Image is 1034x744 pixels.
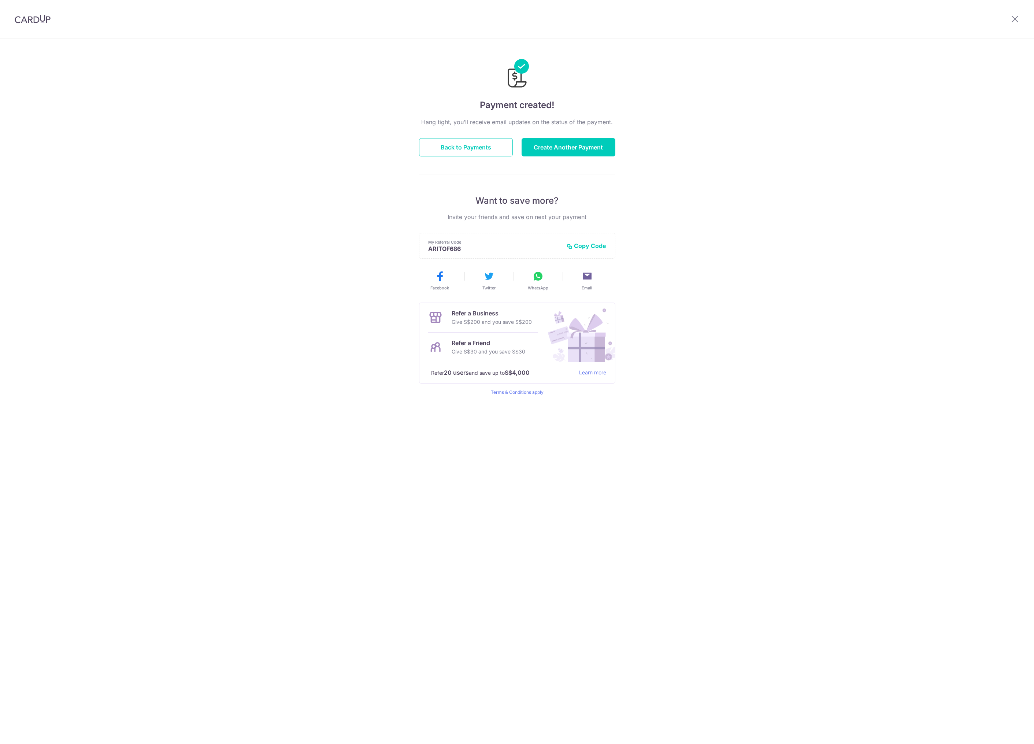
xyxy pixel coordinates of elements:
button: Copy Code [567,242,606,249]
a: Terms & Conditions apply [491,389,544,395]
button: Facebook [418,270,462,291]
strong: S$4,000 [505,368,530,377]
p: My Referral Code [428,239,561,245]
p: Refer a Friend [452,338,525,347]
span: Facebook [430,285,449,291]
button: Email [566,270,609,291]
p: ARITOF686 [428,245,561,252]
span: Twitter [482,285,496,291]
button: Twitter [467,270,511,291]
img: Payments [505,59,529,90]
img: CardUp [15,15,51,23]
button: Create Another Payment [522,138,615,156]
img: Refer [541,303,615,362]
button: Back to Payments [419,138,513,156]
a: Learn more [579,368,606,377]
p: Want to save more? [419,195,615,207]
p: Hang tight, you’ll receive email updates on the status of the payment. [419,118,615,126]
p: Give S$200 and you save S$200 [452,318,532,326]
p: Invite your friends and save on next your payment [419,212,615,221]
button: WhatsApp [516,270,560,291]
strong: 20 users [444,368,469,377]
p: Refer and save up to [431,368,573,377]
span: WhatsApp [528,285,548,291]
p: Refer a Business [452,309,532,318]
h4: Payment created! [419,99,615,112]
p: Give S$30 and you save S$30 [452,347,525,356]
span: Email [582,285,592,291]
